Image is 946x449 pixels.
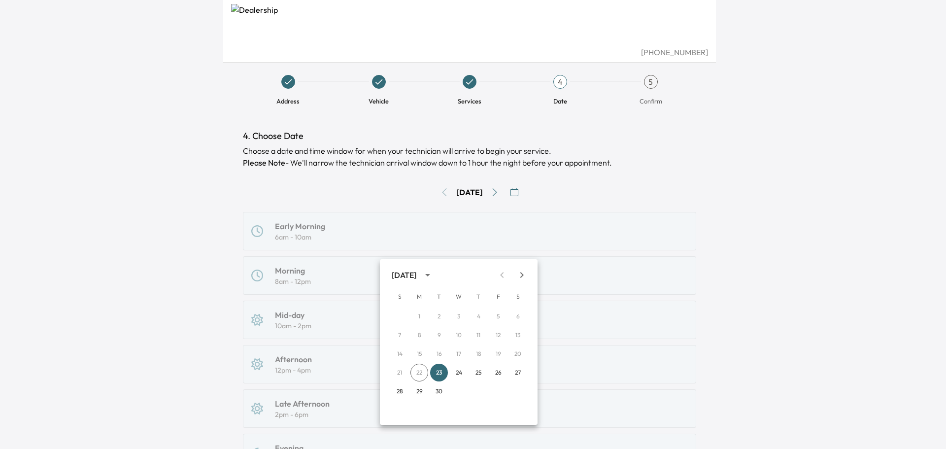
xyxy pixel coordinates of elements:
[470,287,487,307] span: Thursday
[410,287,428,307] span: Monday
[450,364,468,381] button: 24
[430,287,448,307] span: Tuesday
[509,364,527,381] button: 27
[410,382,428,400] button: 29
[430,364,448,381] button: 23
[430,382,448,400] button: 30
[509,287,527,307] span: Saturday
[489,364,507,381] button: 26
[419,267,436,283] button: calendar view is open, switch to year view
[391,382,408,400] button: 28
[489,287,507,307] span: Friday
[470,364,487,381] button: 25
[391,287,408,307] span: Sunday
[450,287,468,307] span: Wednesday
[392,269,416,281] div: [DATE]
[512,265,532,285] button: Next month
